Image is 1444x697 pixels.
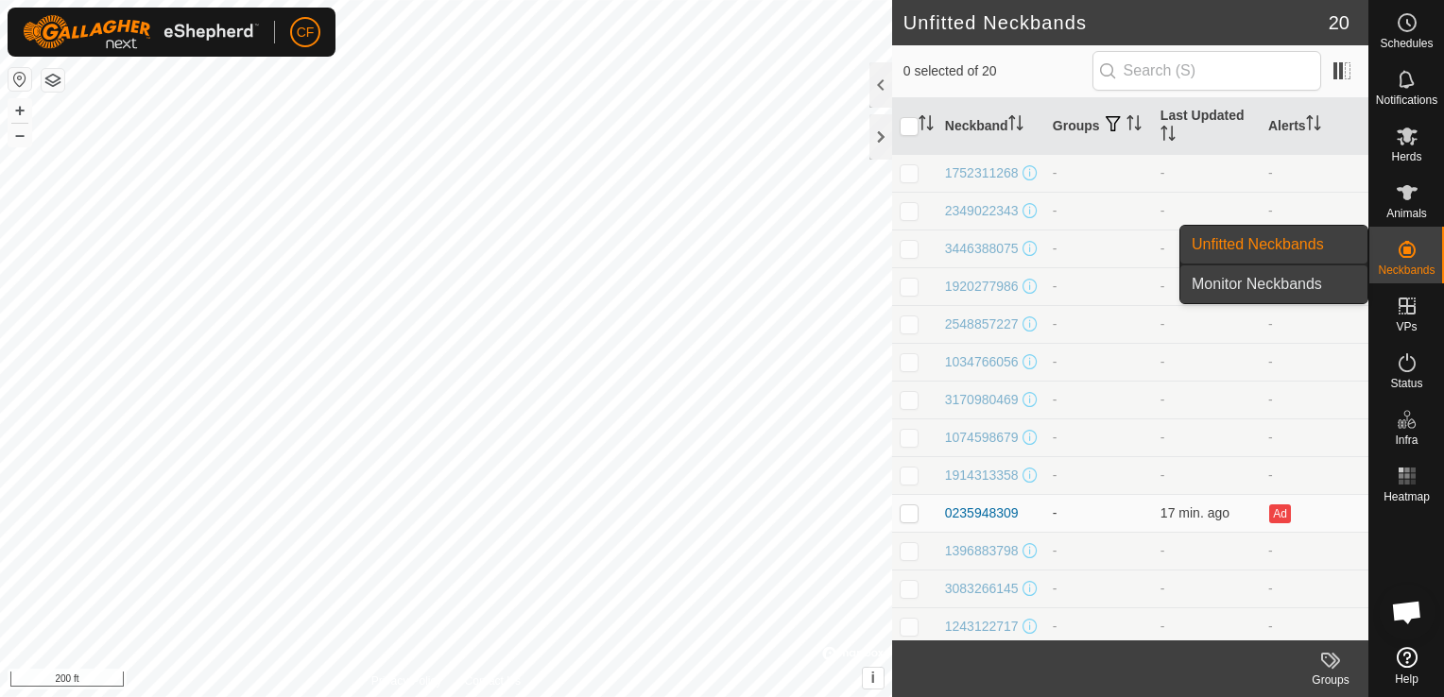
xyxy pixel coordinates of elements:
[945,352,1019,372] div: 1034766056
[1261,343,1368,381] td: -
[1153,98,1261,155] th: Last Updated
[1329,8,1349,37] span: 20
[945,466,1019,485] div: 1914313358
[1261,305,1368,343] td: -
[1160,467,1165,483] span: -
[945,277,1019,297] div: 1920277986
[1160,316,1165,331] span: -
[1160,354,1165,369] span: -
[9,68,31,91] button: Reset Map
[945,201,1019,221] div: 2349022343
[1045,229,1153,267] td: -
[1192,273,1322,296] span: Monitor Neckbands
[1395,434,1418,446] span: Infra
[945,617,1019,637] div: 1243122717
[945,314,1019,334] div: 2548857227
[1045,267,1153,305] td: -
[297,23,315,42] span: CF
[1396,321,1417,332] span: VPs
[1045,343,1153,381] td: -
[1092,51,1321,91] input: Search (S)
[945,239,1019,259] div: 3446388075
[1261,532,1368,569] td: -
[871,670,875,686] span: i
[1160,241,1165,256] span: -
[1395,673,1418,685] span: Help
[903,11,1329,34] h2: Unfitted Neckbands
[1391,151,1421,162] span: Herds
[9,99,31,122] button: +
[1261,569,1368,607] td: -
[919,118,934,133] p-sorticon: Activate to sort
[1160,203,1165,218] span: -
[465,672,521,689] a: Contact Us
[9,124,31,146] button: –
[1045,569,1153,607] td: -
[945,163,1019,183] div: 1752311268
[1261,192,1368,229] td: -
[945,541,1019,561] div: 1396883798
[1192,233,1324,256] span: Unfitted Neckbands
[1160,581,1165,596] span: -
[1045,98,1153,155] th: Groups
[945,579,1019,599] div: 3083266145
[1376,94,1437,106] span: Notifications
[1008,118,1023,133] p-sorticon: Activate to sort
[1160,165,1165,180] span: -
[1160,505,1229,520] span: Sep 4, 2025, 7:34 PM
[1384,491,1430,502] span: Heatmap
[1045,381,1153,418] td: -
[1160,543,1165,558] span: -
[863,668,884,688] button: i
[1261,418,1368,456] td: -
[1180,265,1367,303] a: Monitor Neckbands
[1180,226,1367,263] a: Unfitted Neckbands
[371,672,442,689] a: Privacy Policy
[1160,619,1165,634] span: -
[1261,607,1368,645] td: -
[1045,532,1153,569] td: -
[1160,392,1165,407] span: -
[1261,456,1368,494] td: -
[1045,418,1153,456] td: -
[1306,118,1321,133] p-sorticon: Activate to sort
[1045,607,1153,645] td: -
[42,69,64,92] button: Map Layers
[23,15,259,49] img: Gallagher Logo
[1261,98,1368,155] th: Alerts
[1160,128,1176,144] p-sorticon: Activate to sort
[1160,279,1165,294] span: -
[945,390,1019,410] div: 3170980469
[1045,305,1153,343] td: -
[903,61,1092,81] span: 0 selected of 20
[1126,118,1142,133] p-sorticon: Activate to sort
[1293,671,1368,688] div: Groups
[1269,504,1290,523] button: Ad
[1045,192,1153,229] td: -
[1378,264,1435,276] span: Neckbands
[1261,154,1368,192] td: -
[1369,639,1444,692] a: Help
[1380,38,1433,49] span: Schedules
[945,428,1019,448] div: 1074598679
[1390,378,1422,389] span: Status
[937,98,1045,155] th: Neckband
[1045,154,1153,192] td: -
[1045,456,1153,494] td: -
[1160,430,1165,445] span: -
[945,503,1019,523] div: 0235948309
[1261,381,1368,418] td: -
[1379,584,1435,640] a: Open chat
[1045,494,1153,532] td: -
[1386,208,1427,219] span: Animals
